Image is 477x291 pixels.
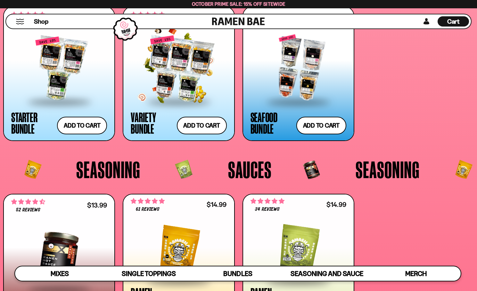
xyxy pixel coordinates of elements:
[405,270,427,278] span: Merch
[283,266,372,281] a: Seasoning and Sauce
[123,6,234,141] a: 4.63 stars 6356 reviews $114.99 Variety Bundle Add to cart
[16,208,40,213] span: 52 reviews
[104,266,193,281] a: Single Toppings
[11,111,54,134] div: Starter Bundle
[438,14,469,28] div: Cart
[291,270,363,278] span: Seasoning and Sauce
[11,198,45,206] span: 4.71 stars
[3,6,115,141] a: 4.71 stars 4845 reviews $69.99 Starter Bundle Add to cart
[192,1,285,7] span: October Prime Sale: 15% off Sitewide
[16,19,24,24] button: Mobile Menu Trigger
[207,201,226,208] div: $14.99
[87,202,107,208] div: $13.99
[193,266,282,281] a: Bundles
[136,207,160,212] span: 61 reviews
[447,18,460,25] span: Cart
[177,117,227,134] button: Add to cart
[228,158,272,181] span: Sauces
[34,17,48,26] span: Shop
[76,158,140,181] span: Seasoning
[34,16,48,27] a: Shop
[223,270,252,278] span: Bundles
[51,270,69,278] span: Mixes
[251,197,284,205] span: 5.00 stars
[326,201,346,208] div: $14.99
[356,158,420,181] span: Seasoning
[243,6,354,141] a: $43.16 Seafood Bundle Add to cart
[15,266,104,281] a: Mixes
[131,197,165,205] span: 4.84 stars
[251,111,293,134] div: Seafood Bundle
[372,266,461,281] a: Merch
[131,111,173,134] div: Variety Bundle
[255,207,279,212] span: 34 reviews
[122,270,176,278] span: Single Toppings
[296,117,346,134] button: Add to cart
[57,117,107,134] button: Add to cart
